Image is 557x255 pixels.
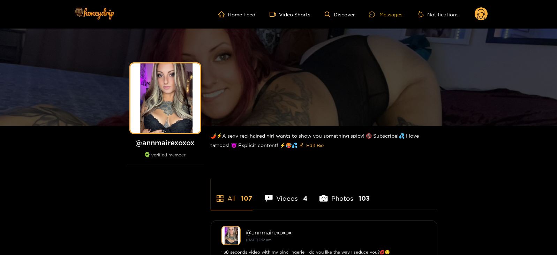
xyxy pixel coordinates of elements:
div: 🌶️⚡A sexy red-haired girl wants to show you something spicy! 🔞 Subscribe!💦 I love tattoos! 😈 Expl... [211,126,437,156]
a: Video Shorts [270,11,311,17]
li: All [211,178,253,210]
span: Edit Bio [307,142,324,149]
span: 103 [359,194,370,203]
button: editEdit Bio [298,140,325,151]
h1: @ annmairexoxox [127,138,204,147]
img: annmairexoxox [221,226,241,245]
span: edit [299,143,304,148]
span: 4 [303,194,307,203]
span: home [218,11,228,17]
span: appstore [216,194,224,203]
span: video-camera [270,11,279,17]
a: Home Feed [218,11,256,17]
li: Photos [319,178,370,210]
li: Videos [265,178,308,210]
div: verified member [127,152,204,165]
button: Notifications [416,11,461,18]
small: [DATE] 11:12 am [246,238,272,242]
div: @ annmairexoxox [246,229,427,235]
span: 107 [241,194,253,203]
div: Messages [369,10,402,18]
a: Discover [325,11,355,17]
